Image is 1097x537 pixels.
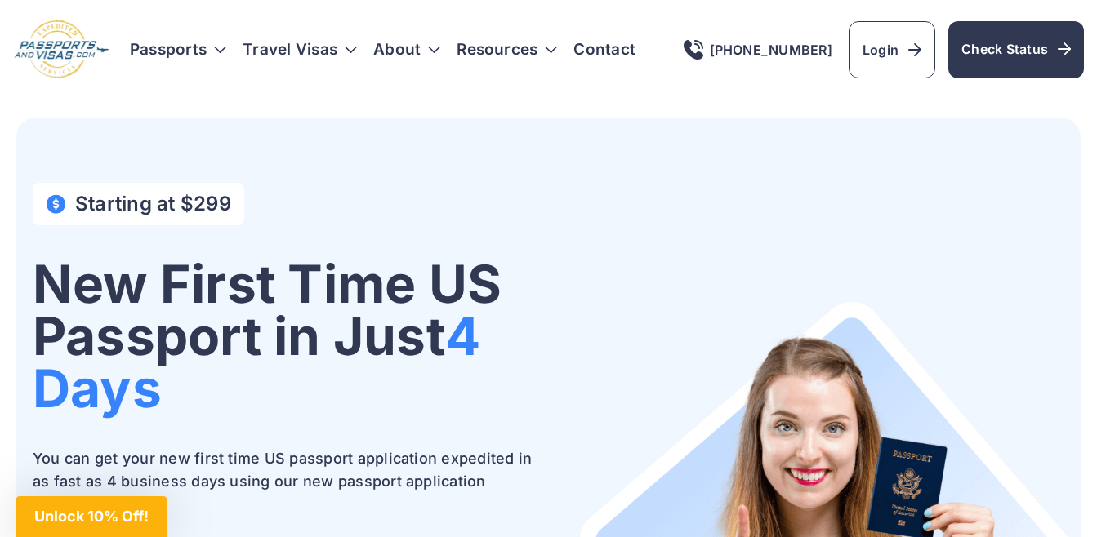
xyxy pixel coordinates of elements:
span: Login [863,40,921,60]
span: 4 Days [33,304,480,419]
span: Unlock 10% Off! [34,508,149,525]
a: Check Status [948,21,1084,78]
a: About [373,42,421,58]
h3: Resources [457,42,557,58]
p: You can get your new first time US passport application expedited in as fast as 4 business days u... [33,447,536,516]
div: Unlock 10% Off! [16,496,167,537]
h4: Starting at $299 [75,193,231,215]
h1: New First Time US Passport in Just [33,258,536,415]
img: Logo [13,20,110,80]
a: Contact [573,42,635,58]
h3: Travel Visas [243,42,357,58]
h3: Passports [130,42,226,58]
a: Login [849,21,935,78]
span: Check Status [961,39,1071,59]
a: [PHONE_NUMBER] [684,40,832,60]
